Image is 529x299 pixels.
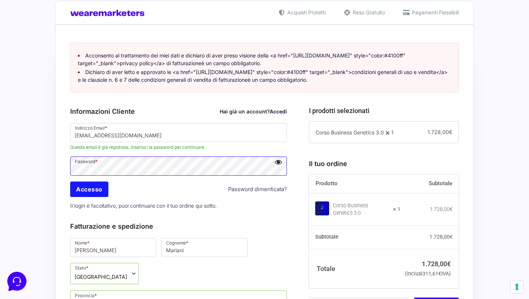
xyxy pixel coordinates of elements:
span: € [447,260,451,268]
bdi: 1.728,00 [430,206,453,212]
bdi: 1.728,00 [429,234,453,240]
th: Subtotale [309,226,400,249]
h2: Ciao da Marketers 👋 [6,6,123,18]
span: 1.728,00 [428,129,452,135]
button: Nascondi password [274,158,283,166]
span: Questa email è già registrata. Inserisci la password per continuare. [70,144,287,151]
button: Aiuto [96,231,141,248]
iframe: Customerly Messenger Launcher [6,270,28,292]
span: 311,61 [422,271,441,277]
p: Aiuto [113,242,124,248]
span: Trova una risposta [12,91,57,97]
p: Home [22,242,35,248]
button: Messaggi [51,231,96,248]
a: Apri Centro Assistenza [78,91,135,97]
a: Acconsento al trattamento dei miei dati e dichiaro di aver preso visione della <a href="[URL][DOM... [78,52,406,66]
span: 1 [391,129,393,136]
input: Cognome * [161,238,247,257]
img: dark [12,41,26,56]
a: Accedi [270,108,287,115]
h3: Informazioni Cliente [70,106,287,116]
button: Le tue preferenze relative al consenso per le tecnologie di tracciamento [511,281,523,293]
img: Corso Business Genetics 3.0 [315,201,329,215]
small: (inclusi IVA) [405,271,451,277]
span: Reso Gratuito [351,8,385,16]
a: Password dimenticata? [228,185,287,194]
th: Totale [309,249,400,288]
span: € [449,129,452,135]
p: Messaggi [64,242,83,248]
p: Il login è facoltativo, puoi continuare con il tuo ordine qui sotto. [68,198,289,213]
input: Indirizzo Email * [70,123,287,142]
h3: Fatturazione e spedizione [70,221,287,231]
span: € [438,271,441,277]
img: dark [24,41,38,56]
button: Home [6,231,51,248]
div: Hai già un account? [220,108,287,115]
span: Acquisti Protetti [285,8,326,16]
span: Corso Business Genetics 3.0 [316,129,384,136]
th: Prodotto [309,174,400,193]
a: Dichiaro di aver letto e approvato le <a href="[URL][DOMAIN_NAME]" style="color:#4100ff" target="... [78,69,447,83]
span: € [450,206,453,212]
input: Accesso [70,182,108,197]
h3: I prodotti selezionati [309,106,459,116]
img: dark [35,41,50,56]
input: Nome * [70,238,156,257]
h3: Il tuo ordine [309,159,459,169]
th: Subtotale [400,174,459,193]
span: Le tue conversazioni [12,29,62,35]
span: Pagamenti Flessibili [410,8,459,16]
bdi: 1.728,00 [422,260,451,268]
span: Stato [70,263,139,284]
div: Corso Business Genetics 3.0 [333,202,388,217]
input: Cerca un articolo... [17,107,120,115]
span: Inizia una conversazione [48,66,108,72]
span: € [450,234,453,240]
span: Italia [75,273,127,281]
strong: × 1 [393,206,400,213]
button: Inizia una conversazione [12,62,135,77]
